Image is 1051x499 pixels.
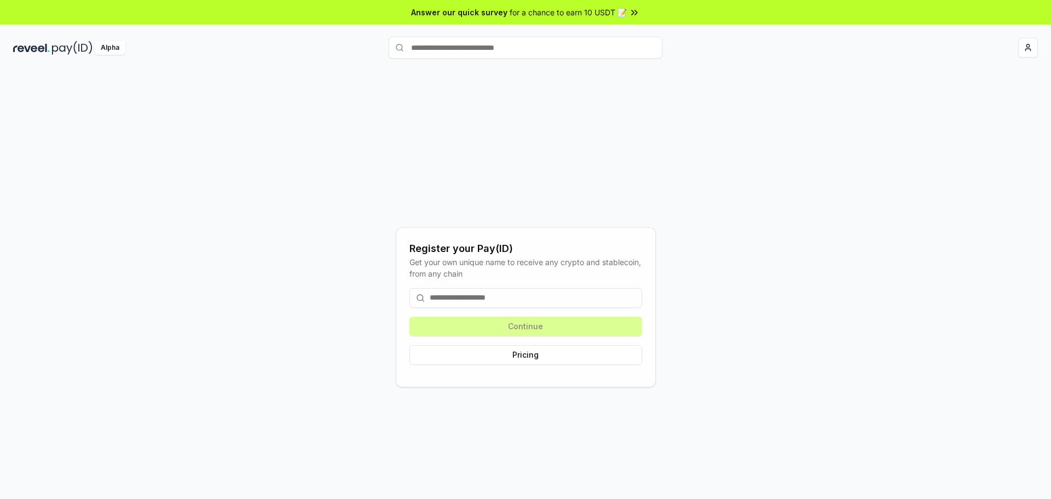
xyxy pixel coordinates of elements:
[52,41,93,55] img: pay_id
[411,7,507,18] span: Answer our quick survey
[409,345,642,365] button: Pricing
[510,7,627,18] span: for a chance to earn 10 USDT 📝
[95,41,125,55] div: Alpha
[409,256,642,279] div: Get your own unique name to receive any crypto and stablecoin, from any chain
[409,241,642,256] div: Register your Pay(ID)
[13,41,50,55] img: reveel_dark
